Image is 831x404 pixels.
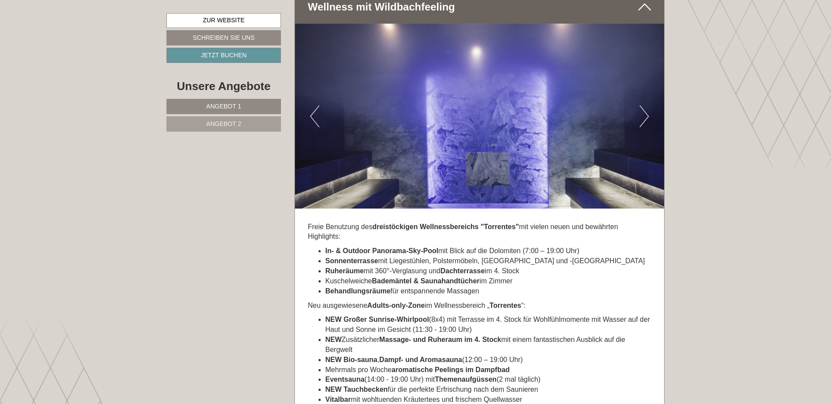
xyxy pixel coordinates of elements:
[166,48,281,63] a: Jetzt buchen
[325,257,378,265] strong: Sonnenterrasse
[308,301,651,311] p: Neu ausgewiesene im Wellnessbereich „ “:
[325,375,651,385] li: (14:00 - 19:00 Uhr) mit (2 mal täglich)
[325,286,651,296] li: für entspannende Massagen
[489,302,521,309] strong: Torrentes
[379,336,501,343] strong: Massage- und Ruheraum im 4. Stock
[310,105,319,127] button: Previous
[372,223,519,230] strong: dreistöckigen Wellnessbereichs "Torrentes"
[325,246,651,256] li: mit Blick auf die Dolomiten (7:00 – 19:00 Uhr)
[325,396,351,403] strong: Vitalbar
[325,315,651,335] li: (8x4) mit Terrasse im 4. Stock für Wohlfühlmomente mit Wasser auf der Haut und Sonne im Gesicht (...
[166,78,281,94] div: Unsere Angebote
[325,266,651,276] li: mit 360°-Verglasung und im 4. Stock
[391,366,509,373] strong: aromatische Peelings im Dampfbad
[325,385,651,395] li: für die perfekte Erfrischung nach dem Saunieren
[440,267,485,275] strong: Dachterrasse
[343,316,429,323] strong: Großer Sunrise-Whirlpool
[325,316,342,323] strong: NEW
[166,30,281,45] a: Schreiben Sie uns
[325,256,651,266] li: mit Liegestühlen, Polstermöbeln, [GEOGRAPHIC_DATA] und -[GEOGRAPHIC_DATA]
[325,336,342,343] strong: NEW
[372,277,479,285] strong: Bademäntel & Saunahandtücher
[435,376,496,383] strong: Themenaufgüssen
[166,13,281,28] a: Zur Website
[379,356,462,363] strong: Dampf- und Aromasauna
[308,222,651,242] p: Freie Benutzung des mit vielen neuen und bewährten Highlights:
[325,386,388,393] strong: NEW Tauchbecken
[206,103,241,110] span: Angebot 1
[325,355,651,365] li: , (12:00 – 19:00 Uhr)
[325,356,377,363] strong: NEW Bio-sauna
[325,267,364,275] strong: Ruheräume
[640,105,649,127] button: Next
[325,287,391,295] strong: Behandlungsräume
[325,276,651,286] li: Kuschelweiche im Zimmer
[325,376,365,383] strong: Eventsauna
[325,335,651,355] li: Zusätzlicher mit einem fantastischen Ausblick auf die Bergwelt
[206,120,241,127] span: Angebot 2
[325,247,439,254] strong: In- & Outdoor Panorama-Sky-Pool
[367,302,425,309] strong: Adults-only-Zone
[325,365,651,375] li: Mehrmals pro Woche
